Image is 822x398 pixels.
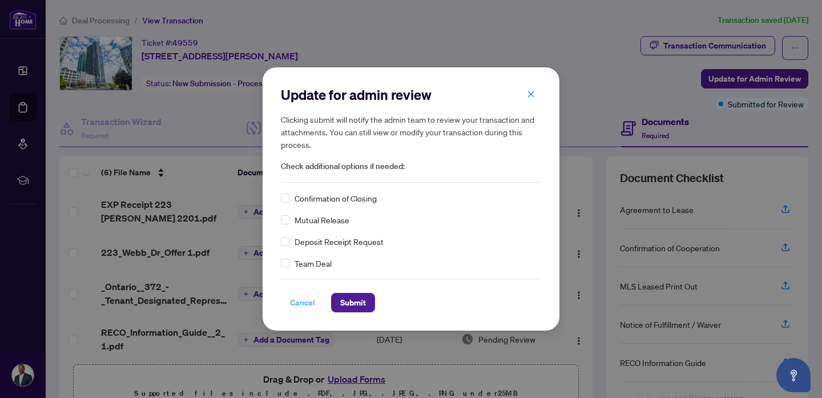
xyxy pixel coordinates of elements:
[295,235,384,248] span: Deposit Receipt Request
[281,160,541,173] span: Check additional options if needed:
[331,293,375,312] button: Submit
[281,293,324,312] button: Cancel
[295,214,349,226] span: Mutual Release
[527,90,535,98] span: close
[281,113,541,151] h5: Clicking submit will notify the admin team to review your transaction and attachments. You can st...
[295,192,377,204] span: Confirmation of Closing
[295,257,332,270] span: Team Deal
[281,86,541,104] h2: Update for admin review
[290,294,315,312] span: Cancel
[340,294,366,312] span: Submit
[776,358,811,392] button: Open asap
